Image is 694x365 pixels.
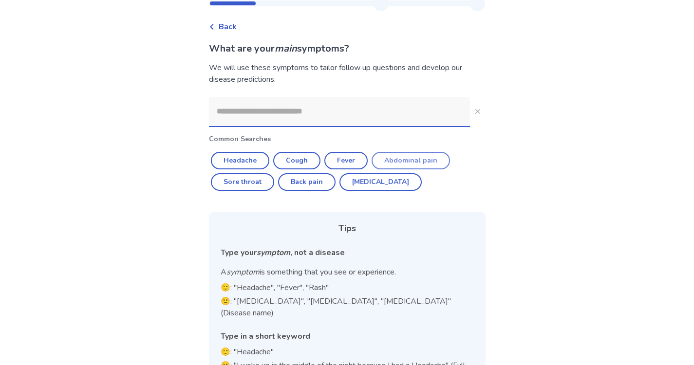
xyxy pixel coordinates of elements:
button: Cough [273,152,320,169]
button: [MEDICAL_DATA] [339,173,422,191]
button: Close [470,104,486,119]
div: We will use these symptoms to tailor follow up questions and develop our disease predictions. [209,62,486,85]
p: 🙂: "Headache" [221,346,474,358]
i: main [275,42,297,55]
button: Back pain [278,173,336,191]
p: A is something that you see or experience. [221,266,474,278]
div: Tips [221,222,474,235]
button: Headache [211,152,269,169]
p: Common Searches [209,134,486,144]
p: What are your symptoms? [209,41,486,56]
i: symptom [226,267,260,277]
span: Back [219,21,237,33]
div: Type in a short keyword [221,330,474,342]
p: 🙂: "Headache", "Fever", "Rash" [221,282,474,293]
input: Close [209,97,470,126]
div: Type your , not a disease [221,247,474,258]
button: Sore throat [211,173,274,191]
button: Fever [324,152,368,169]
button: Abdominal pain [372,152,450,169]
p: 🙁: "[MEDICAL_DATA]", "[MEDICAL_DATA]", "[MEDICAL_DATA]" (Disease name) [221,295,474,319]
i: symptom [257,247,290,258]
